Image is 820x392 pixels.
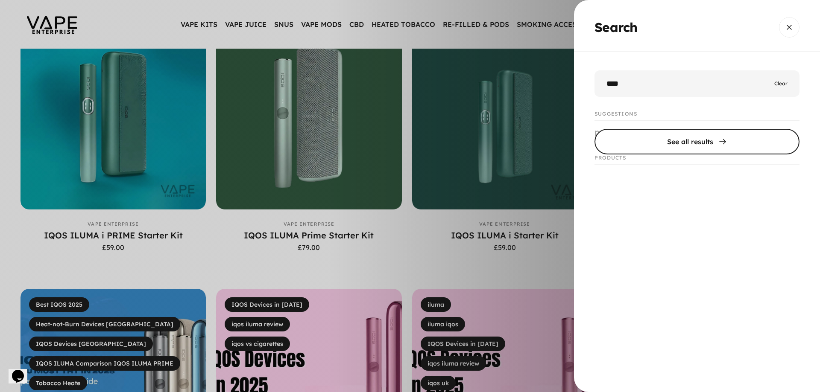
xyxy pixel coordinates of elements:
[774,79,788,87] button: Clear
[594,21,638,34] span: Search
[594,127,654,137] a: pava horiz ultra
[9,358,36,383] iframe: chat widget
[594,110,799,121] p: Suggestions
[594,127,615,137] mark: pava
[779,17,799,38] button: Close
[615,127,654,137] span: horiz ultra
[594,129,799,154] button: See all results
